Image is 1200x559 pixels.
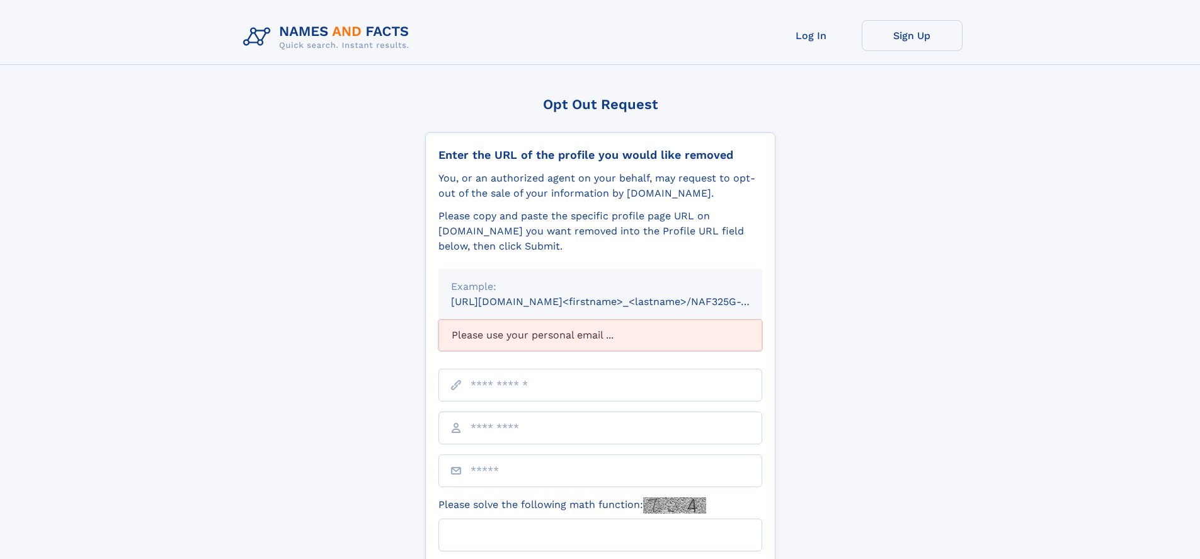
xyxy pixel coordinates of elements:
a: Sign Up [862,20,963,51]
small: [URL][DOMAIN_NAME]<firstname>_<lastname>/NAF325G-xxxxxxxx [451,296,786,308]
div: Enter the URL of the profile you would like removed [438,148,762,162]
img: Logo Names and Facts [238,20,420,54]
div: Please use your personal email ... [438,320,762,351]
a: Log In [761,20,862,51]
label: Please solve the following math function: [438,497,706,514]
div: Opt Out Request [425,96,775,112]
div: You, or an authorized agent on your behalf, may request to opt-out of the sale of your informatio... [438,171,762,201]
div: Please copy and paste the specific profile page URL on [DOMAIN_NAME] you want removed into the Pr... [438,209,762,254]
div: Example: [451,279,750,294]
